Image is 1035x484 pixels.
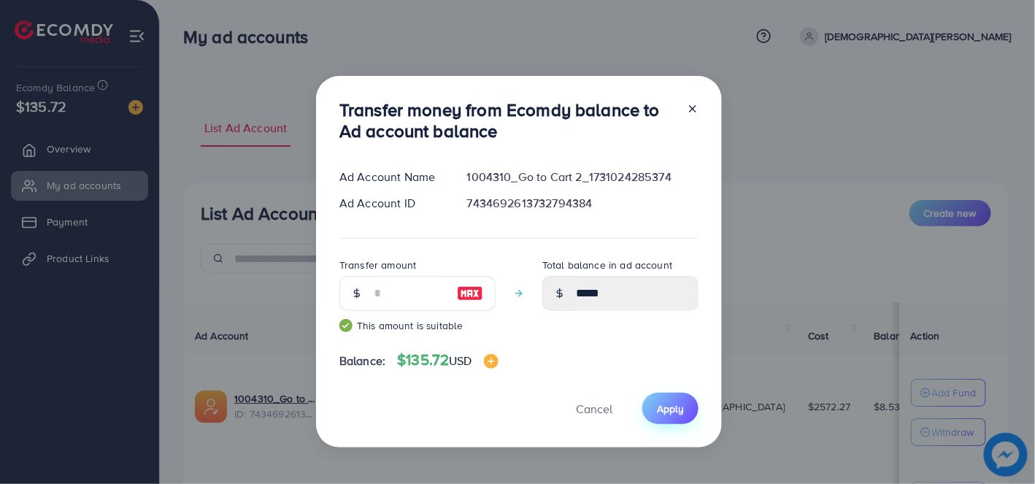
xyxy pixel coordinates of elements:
div: Ad Account ID [328,195,455,212]
div: 1004310_Go to Cart 2_1731024285374 [455,169,710,185]
img: image [484,354,499,369]
button: Apply [642,393,699,424]
div: 7434692613732794384 [455,195,710,212]
span: USD [449,353,472,369]
span: Cancel [576,401,612,417]
h3: Transfer money from Ecomdy balance to Ad account balance [339,99,675,142]
span: Balance: [339,353,385,369]
img: guide [339,319,353,332]
img: image [457,285,483,302]
span: Apply [657,402,684,416]
small: This amount is suitable [339,318,496,333]
button: Cancel [558,393,631,424]
div: Ad Account Name [328,169,455,185]
label: Total balance in ad account [542,258,672,272]
label: Transfer amount [339,258,416,272]
h4: $135.72 [397,351,499,369]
